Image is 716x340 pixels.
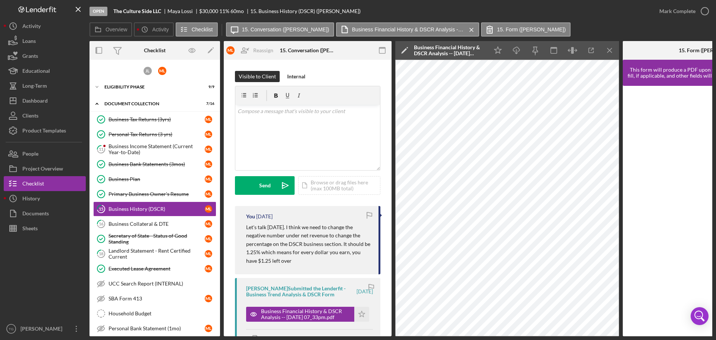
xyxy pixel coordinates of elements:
[201,85,214,89] div: 9 / 9
[205,250,212,258] div: M L
[176,22,218,37] button: Checklist
[691,307,709,325] div: Open Intercom Messenger
[246,223,371,265] p: Let's talk [DATE]. I think we need to change the negative number under net revenue to change the ...
[235,176,295,195] button: Send
[104,102,196,106] div: Document Collection
[205,190,212,198] div: M L
[109,221,205,227] div: Business Collateral & DTE
[659,4,695,19] div: Mark Complete
[93,202,216,216] a: 15Business History (DSCR)ML
[113,8,161,14] b: The Culture Side LLC
[250,8,361,14] div: 15. Business History (DSCR) ([PERSON_NAME])
[93,231,216,246] a: Secretary of State - Status of Good StandingML
[235,71,280,82] button: Visible to Client
[4,321,86,336] button: TG[PERSON_NAME]
[109,296,205,302] div: SBA Form 413
[19,321,67,338] div: [PERSON_NAME]
[652,4,712,19] button: Mark Complete
[93,172,216,187] a: Business PlanML
[99,206,103,211] tspan: 15
[357,288,373,294] time: 2025-09-16 23:33
[205,146,212,153] div: M L
[239,71,276,82] div: Visible to Client
[109,281,216,287] div: UCC Search Report (INTERNAL)
[93,276,216,291] a: UCC Search Report (INTERNAL)
[205,235,212,243] div: M L
[352,26,464,32] label: Business Financial History & DSCR Analysis -- [DATE] 07_33pm.pdf
[93,187,216,202] a: Primary Business Owner's ResumeML
[109,143,205,155] div: Business Income Statement (Current Year-to-Date)
[109,233,205,245] div: Secretary of State - Status of Good Standing
[4,221,86,236] button: Sheets
[144,67,152,75] div: J L
[205,325,212,332] div: M L
[109,161,205,167] div: Business Bank Statements (3mos)
[205,295,212,302] div: M L
[134,22,173,37] button: Activity
[93,306,216,321] a: Household Budget
[99,251,103,256] tspan: 18
[199,8,218,14] span: $30,000
[106,26,127,32] label: Overview
[414,44,485,56] div: Business Financial History & DSCR Analysis -- [DATE] 07_33pm.pdf
[9,327,13,331] text: TG
[93,216,216,231] a: 16Business Collateral & DTEML
[109,311,216,316] div: Household Budget
[99,221,104,226] tspan: 16
[230,8,244,14] div: 60 mo
[93,261,216,276] a: Executed Lease AgreementML
[280,47,336,53] div: 15. Conversation ([PERSON_NAME])
[109,266,205,272] div: Executed Lease Agreement
[109,191,205,197] div: Primary Business Owner's Resume
[242,26,329,32] label: 15. Conversation ([PERSON_NAME])
[259,176,271,195] div: Send
[497,26,566,32] label: 15. Form ([PERSON_NAME])
[99,147,103,152] tspan: 11
[109,116,205,122] div: Business Tax Returns (3yrs)
[205,116,212,123] div: M L
[192,26,213,32] label: Checklist
[226,22,334,37] button: 15. Conversation ([PERSON_NAME])
[144,47,166,53] div: Checklist
[205,160,212,168] div: M L
[93,291,216,306] a: SBA Form 413ML
[93,127,216,142] a: Personal Tax Returns (3 yrs)ML
[93,112,216,127] a: Business Tax Returns (3yrs)ML
[205,131,212,138] div: M L
[22,221,38,238] div: Sheets
[109,206,205,212] div: Business History (DSCR)
[226,46,235,54] div: M L
[152,26,169,32] label: Activity
[205,175,212,183] div: M L
[109,176,205,182] div: Business Plan
[256,213,273,219] time: 2025-09-23 06:15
